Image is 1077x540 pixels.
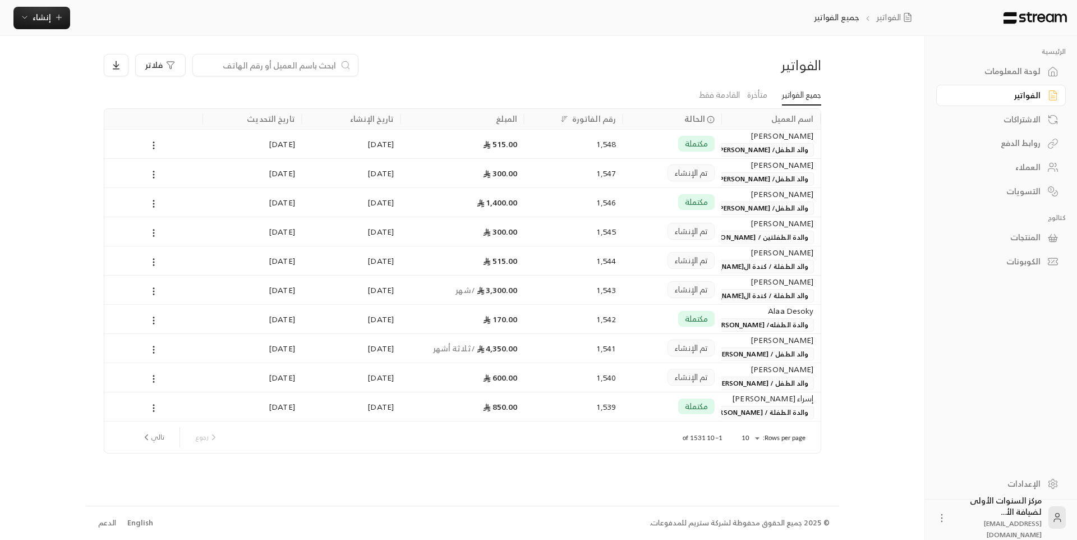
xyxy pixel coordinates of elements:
div: 1,539 [531,392,616,421]
div: 4,350.00 [407,334,517,363]
span: والد الطفل/ [PERSON_NAME] [712,172,813,186]
span: إنشاء [33,10,51,24]
div: 1,544 [531,246,616,275]
p: جميع الفواتير [814,11,859,24]
div: [DATE] [309,392,394,421]
p: الرئيسية [936,47,1066,56]
button: Sort [558,112,571,126]
div: [DATE] [210,276,295,304]
span: تم الإنشاء [675,167,707,179]
div: English [127,518,153,529]
div: [DATE] [210,188,295,217]
div: تاريخ الإنشاء [350,112,394,126]
div: العملاء [950,162,1041,173]
div: [PERSON_NAME] [728,246,813,259]
div: الإعدادات [950,478,1041,489]
a: الإعدادات [936,473,1066,495]
div: 10 [736,431,763,445]
a: المنتجات [936,227,1066,249]
div: [DATE] [210,159,295,187]
div: 1,547 [531,159,616,187]
input: ابحث باسم العميل أو رقم الهاتف [200,59,337,71]
div: الاشتراكات [950,114,1041,125]
span: تم الإنشاء [675,255,707,266]
div: [DATE] [210,392,295,421]
span: والد الطفلة / كندة ال[PERSON_NAME] [685,289,813,303]
div: 1,541 [531,334,616,363]
div: 1,542 [531,305,616,333]
div: 1,400.00 [407,188,517,217]
div: [DATE] [309,276,394,304]
div: 1,545 [531,217,616,246]
div: 1,540 [531,363,616,392]
div: [DATE] [309,305,394,333]
div: [DATE] [210,130,295,158]
span: مكتملة [685,196,708,208]
span: مكتملة [685,138,708,149]
div: [DATE] [210,334,295,363]
div: [DATE] [309,159,394,187]
span: والد الطفل / [PERSON_NAME] [710,377,813,390]
div: [PERSON_NAME] [728,159,813,171]
div: Alaa Desoky [728,305,813,317]
div: 3,300.00 [407,276,517,304]
div: 850.00 [407,392,517,421]
span: مكتملة [685,401,708,412]
span: تم الإنشاء [675,372,707,383]
div: [DATE] [210,363,295,392]
div: [DATE] [309,217,394,246]
span: تم الإنشاء [675,284,707,295]
div: [DATE] [210,305,295,333]
span: / ثلاثة أشهر [433,341,475,355]
a: الكوبونات [936,251,1066,273]
span: الحالة [684,113,705,125]
p: 1–10 of 1531 [683,433,722,442]
div: 1,548 [531,130,616,158]
button: فلاتر [135,54,186,76]
div: 1,546 [531,188,616,217]
a: لوحة المعلومات [936,61,1066,83]
div: الفواتير [950,90,1041,101]
div: 600.00 [407,363,517,392]
span: تم الإنشاء [675,342,707,354]
div: الكوبونات [950,256,1041,267]
div: [DATE] [309,188,394,217]
a: القادمة فقط [699,85,740,105]
span: والدة الطفله/ [PERSON_NAME] [706,318,813,332]
div: [DATE] [210,217,295,246]
div: 1,543 [531,276,616,304]
nav: breadcrumb [814,11,917,24]
div: مركز السنوات الأولى لضيافة الأ... [954,495,1042,540]
div: [PERSON_NAME] [728,130,813,142]
span: والد الطفل/ [PERSON_NAME] [712,202,813,215]
div: الفواتير [650,56,821,74]
div: [DATE] [309,334,394,363]
div: رقم الفاتورة [572,112,616,126]
span: والد الطفل / [PERSON_NAME] [710,347,813,361]
span: والد الطفلة / كندة ال[PERSON_NAME] [685,260,813,273]
div: روابط الدفع [950,138,1041,149]
a: الفواتير [936,85,1066,107]
div: [DATE] [309,130,394,158]
a: جميع الفواتير [782,85,821,106]
a: الاشتراكات [936,108,1066,130]
div: التسويات [950,186,1041,197]
div: لوحة المعلومات [950,66,1041,77]
div: اسم العميل [771,112,813,126]
div: [PERSON_NAME] [728,188,813,200]
div: [PERSON_NAME] [728,217,813,230]
div: [DATE] [309,246,394,275]
a: العملاء [936,157,1066,179]
div: المبلغ [496,112,517,126]
span: / شهر [455,283,475,297]
img: Logo [1002,12,1068,24]
div: [DATE] [309,363,394,392]
span: والدة الطفلتين / [PERSON_NAME] [698,231,814,244]
button: إنشاء [13,7,70,29]
span: والد الطفل/ [PERSON_NAME] [712,143,813,157]
p: Rows per page: [763,433,806,442]
div: 515.00 [407,130,517,158]
div: [PERSON_NAME] [728,363,813,376]
div: تاريخ التحديث [247,112,295,126]
p: كتالوج [936,213,1066,222]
